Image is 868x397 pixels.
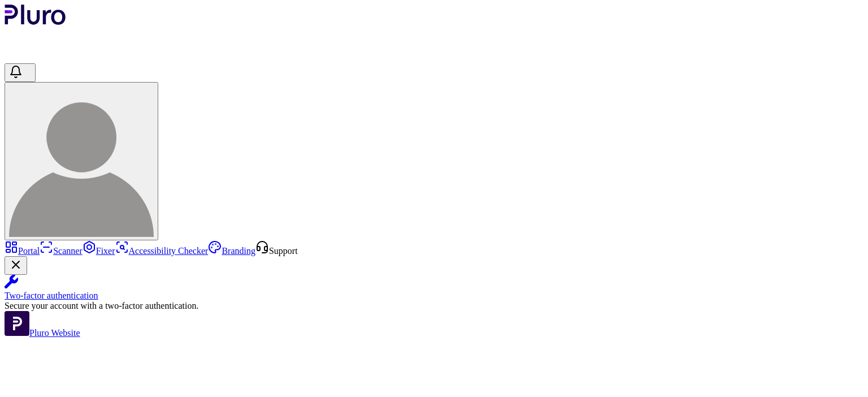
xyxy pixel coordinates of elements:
[5,301,863,311] div: Secure your account with a two-factor authentication.
[40,246,83,256] a: Scanner
[5,256,27,275] button: Close Two-factor authentication notification
[5,328,80,338] a: Open Pluro Website
[5,63,36,82] button: Open notifications, you have 390 new notifications
[5,275,863,301] a: Two-factor authentication
[255,246,298,256] a: Open Support screen
[5,17,66,27] a: Logo
[5,240,863,338] aside: Sidebar menu
[9,92,154,237] img: פרקין עדי
[5,246,40,256] a: Portal
[83,246,115,256] a: Fixer
[5,82,158,240] button: פרקין עדי
[208,246,255,256] a: Branding
[5,291,863,301] div: Two-factor authentication
[115,246,209,256] a: Accessibility Checker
